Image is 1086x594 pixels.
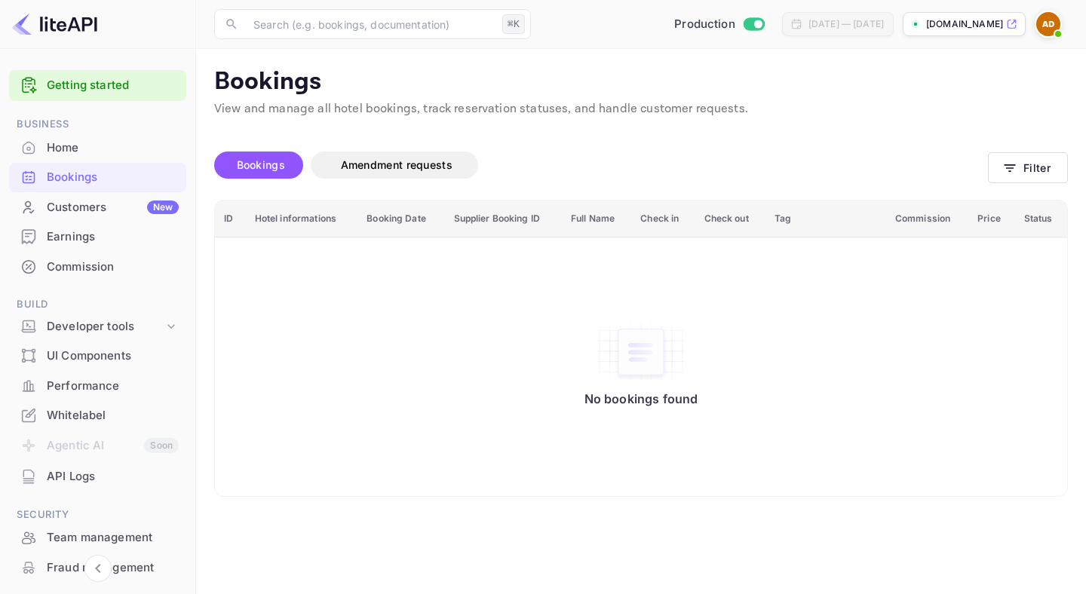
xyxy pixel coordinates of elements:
[445,201,563,237] th: Supplier Booking ID
[147,201,179,214] div: New
[47,407,179,424] div: Whitelabel
[215,201,1067,496] table: booking table
[765,201,886,237] th: Tag
[9,193,186,221] a: CustomersNew
[584,391,698,406] p: No bookings found
[9,523,186,553] div: Team management
[214,152,988,179] div: account-settings tabs
[215,201,246,237] th: ID
[988,152,1068,183] button: Filter
[9,523,186,551] a: Team management
[9,163,186,191] a: Bookings
[47,529,179,547] div: Team management
[47,559,179,577] div: Fraud management
[9,553,186,581] a: Fraud management
[9,341,186,369] a: UI Components
[596,320,686,384] img: No bookings found
[9,372,186,401] div: Performance
[1015,201,1067,237] th: Status
[968,201,1014,237] th: Price
[674,16,735,33] span: Production
[9,296,186,313] span: Build
[9,462,186,491] div: API Logs
[9,70,186,101] div: Getting started
[9,116,186,133] span: Business
[47,259,179,276] div: Commission
[9,553,186,583] div: Fraud management
[47,139,179,157] div: Home
[237,158,285,171] span: Bookings
[1036,12,1060,36] img: Abdelkabir Drifi
[562,201,631,237] th: Full Name
[9,401,186,430] div: Whitelabel
[9,372,186,400] a: Performance
[9,193,186,222] div: CustomersNew
[214,67,1068,97] p: Bookings
[47,169,179,186] div: Bookings
[47,318,164,335] div: Developer tools
[9,314,186,340] div: Developer tools
[12,12,97,36] img: LiteAPI logo
[9,253,186,280] a: Commission
[808,17,884,31] div: [DATE] — [DATE]
[9,133,186,163] div: Home
[9,222,186,250] a: Earnings
[668,16,770,33] div: Switch to Sandbox mode
[631,201,695,237] th: Check in
[9,222,186,252] div: Earnings
[246,201,358,237] th: Hotel informations
[357,201,444,237] th: Booking Date
[695,201,765,237] th: Check out
[47,378,179,395] div: Performance
[9,341,186,371] div: UI Components
[47,199,179,216] div: Customers
[9,133,186,161] a: Home
[926,17,1003,31] p: [DOMAIN_NAME]
[47,228,179,246] div: Earnings
[244,9,496,39] input: Search (e.g. bookings, documentation)
[47,348,179,365] div: UI Components
[47,77,179,94] a: Getting started
[214,100,1068,118] p: View and manage all hotel bookings, track reservation statuses, and handle customer requests.
[502,14,525,34] div: ⌘K
[84,555,112,582] button: Collapse navigation
[9,253,186,282] div: Commission
[9,462,186,490] a: API Logs
[9,401,186,429] a: Whitelabel
[9,163,186,192] div: Bookings
[341,158,452,171] span: Amendment requests
[9,507,186,523] span: Security
[47,468,179,485] div: API Logs
[886,201,968,237] th: Commission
